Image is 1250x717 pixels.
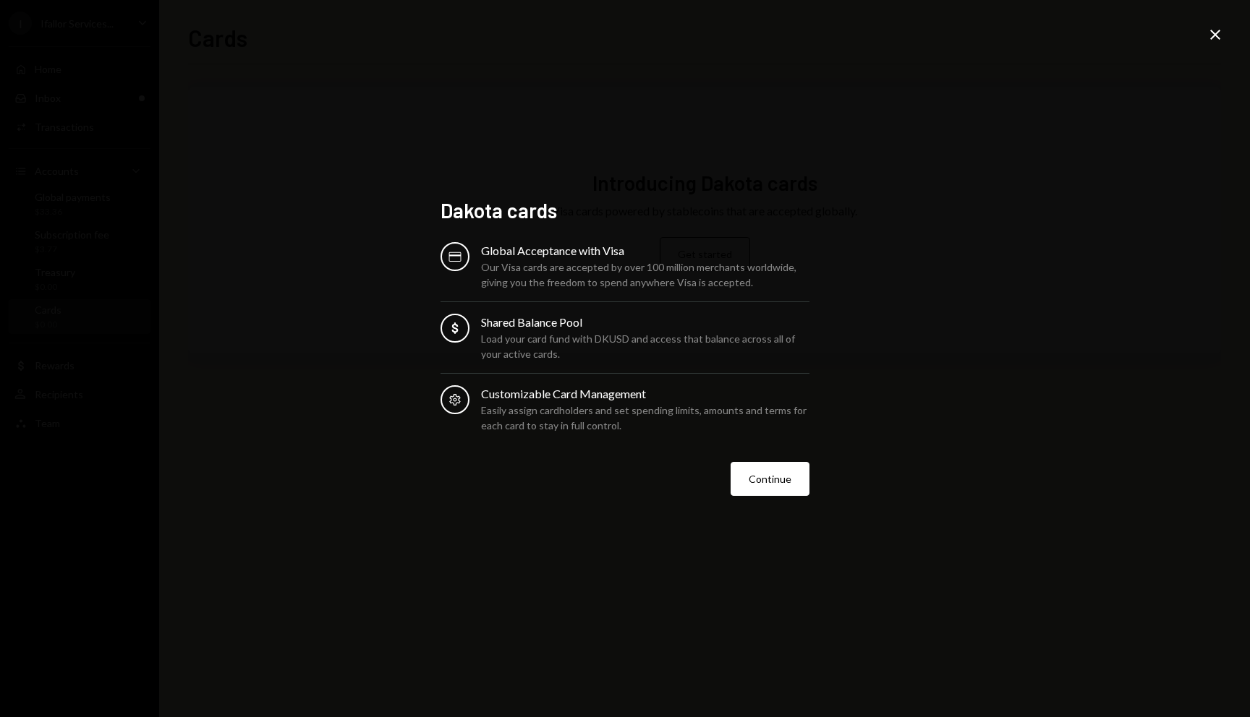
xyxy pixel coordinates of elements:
[481,385,809,403] div: Customizable Card Management
[441,197,809,225] h2: Dakota cards
[481,314,809,331] div: Shared Balance Pool
[481,242,809,259] div: Global Acceptance with Visa
[481,259,809,290] div: Our Visa cards are accepted by over 100 million merchants worldwide, giving you the freedom to sp...
[481,403,809,433] div: Easily assign cardholders and set spending limits, amounts and terms for each card to stay in ful...
[731,462,809,496] button: Continue
[481,331,809,361] div: Load your card fund with DKUSD and access that balance across all of your active cards.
